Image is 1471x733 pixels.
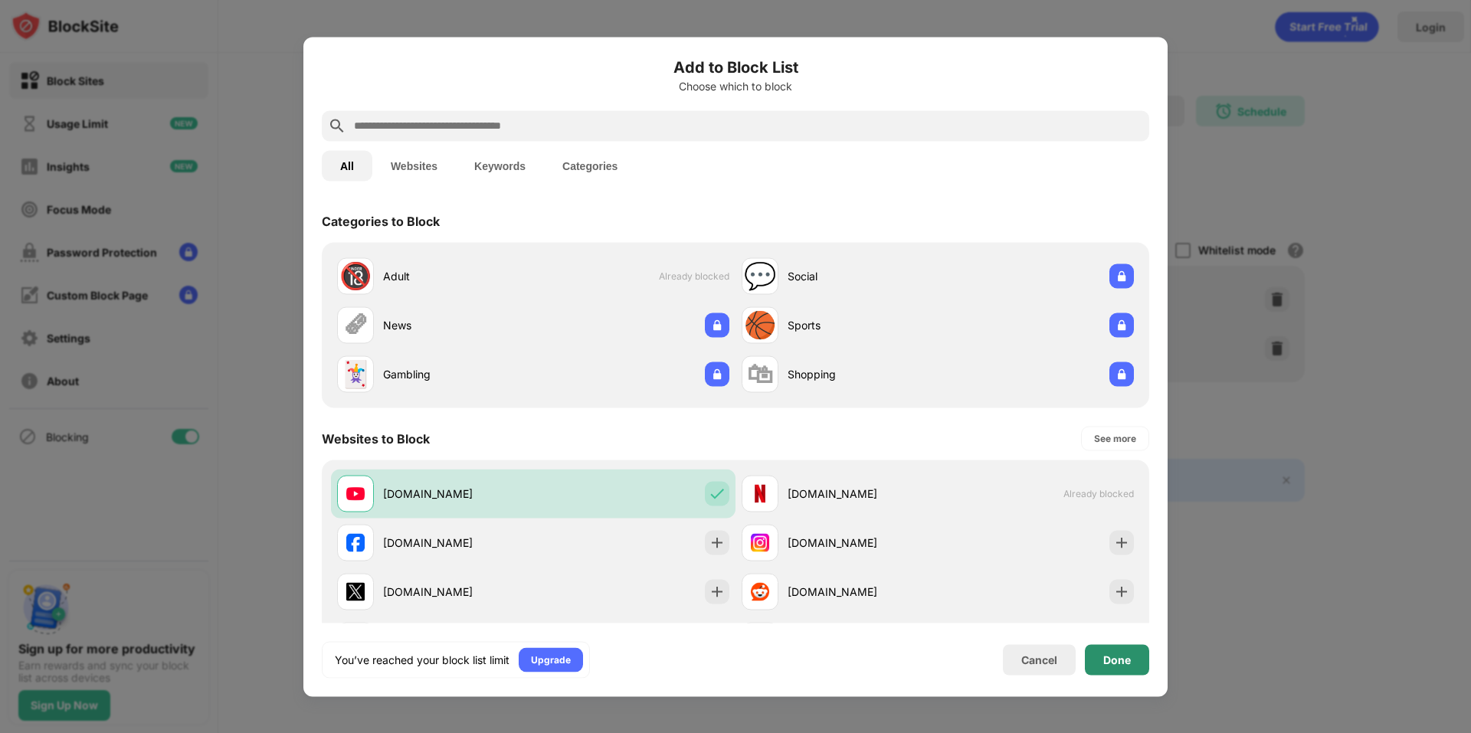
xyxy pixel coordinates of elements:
[456,150,544,181] button: Keywords
[342,309,369,341] div: 🗞
[372,150,456,181] button: Websites
[383,366,533,382] div: Gambling
[322,150,372,181] button: All
[744,309,776,341] div: 🏀
[751,484,769,502] img: favicons
[544,150,636,181] button: Categories
[531,652,571,667] div: Upgrade
[788,584,938,600] div: [DOMAIN_NAME]
[788,268,938,284] div: Social
[328,116,346,135] img: search.svg
[346,533,365,551] img: favicons
[1103,653,1131,666] div: Done
[1063,488,1134,499] span: Already blocked
[1094,430,1136,446] div: See more
[383,535,533,551] div: [DOMAIN_NAME]
[339,260,372,292] div: 🔞
[788,366,938,382] div: Shopping
[322,430,430,446] div: Websites to Block
[659,270,729,282] span: Already blocked
[788,486,938,502] div: [DOMAIN_NAME]
[788,317,938,333] div: Sports
[383,486,533,502] div: [DOMAIN_NAME]
[788,535,938,551] div: [DOMAIN_NAME]
[322,55,1149,78] h6: Add to Block List
[744,260,776,292] div: 💬
[322,80,1149,92] div: Choose which to block
[322,213,440,228] div: Categories to Block
[747,358,773,390] div: 🛍
[339,358,372,390] div: 🃏
[346,582,365,600] img: favicons
[383,317,533,333] div: News
[346,484,365,502] img: favicons
[383,268,533,284] div: Adult
[1021,653,1057,666] div: Cancel
[335,652,509,667] div: You’ve reached your block list limit
[383,584,533,600] div: [DOMAIN_NAME]
[751,582,769,600] img: favicons
[751,533,769,551] img: favicons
